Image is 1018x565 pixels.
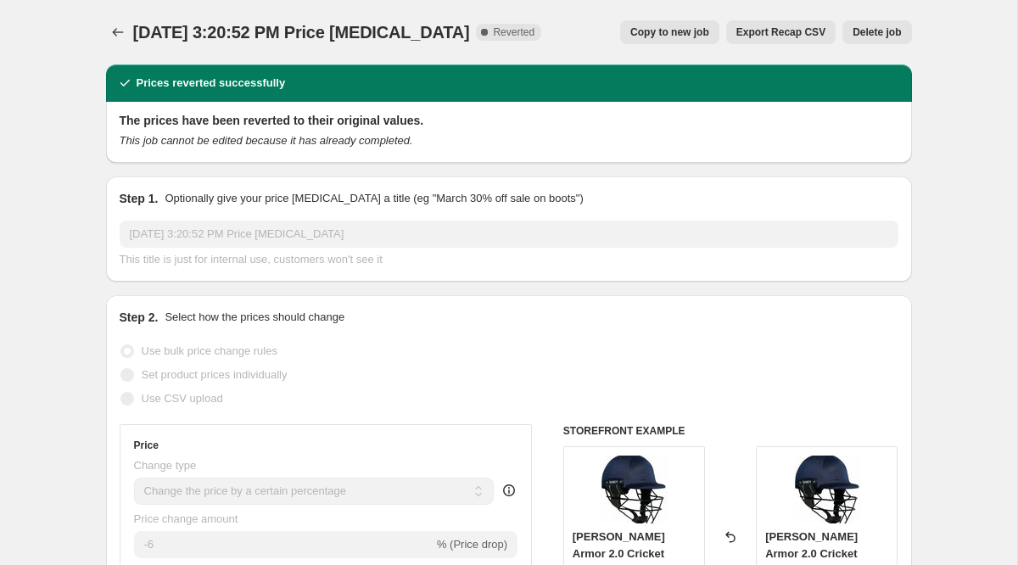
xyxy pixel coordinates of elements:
span: Set product prices individually [142,368,288,381]
span: Change type [134,459,197,472]
img: navy__34626.1645117743.600.600_80x.jpg [793,456,861,523]
img: navy__34626.1645117743.600.600_80x.jpg [600,456,668,523]
div: help [501,482,517,499]
h3: Price [134,439,159,452]
button: Export Recap CSV [726,20,836,44]
input: -15 [134,531,433,558]
h2: Step 2. [120,309,159,326]
h2: Prices reverted successfully [137,75,286,92]
button: Delete job [842,20,911,44]
span: Use CSV upload [142,392,223,405]
span: Price change amount [134,512,238,525]
button: Price change jobs [106,20,130,44]
span: Export Recap CSV [736,25,825,39]
p: Optionally give your price [MEDICAL_DATA] a title (eg "March 30% off sale on boots") [165,190,583,207]
h2: Step 1. [120,190,159,207]
span: Copy to new job [630,25,709,39]
h6: STOREFRONT EXAMPLE [563,424,898,438]
span: [DATE] 3:20:52 PM Price [MEDICAL_DATA] [133,23,470,42]
h2: The prices have been reverted to their original values. [120,112,898,129]
i: This job cannot be edited because it has already completed. [120,134,413,147]
span: % (Price drop) [437,538,507,551]
span: Delete job [853,25,901,39]
span: Use bulk price change rules [142,344,277,357]
input: 30% off holiday sale [120,221,898,248]
button: Copy to new job [620,20,719,44]
p: Select how the prices should change [165,309,344,326]
span: This title is just for internal use, customers won't see it [120,253,383,266]
span: Reverted [493,25,534,39]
